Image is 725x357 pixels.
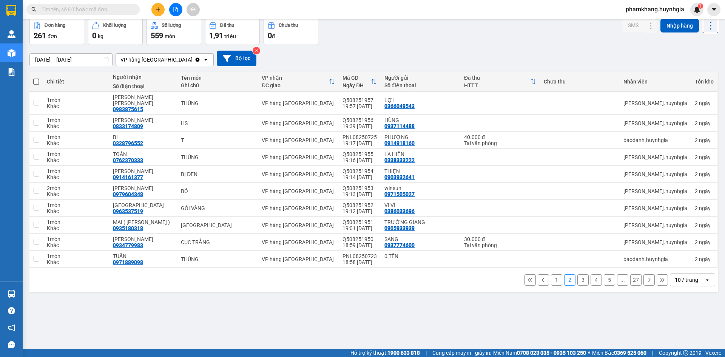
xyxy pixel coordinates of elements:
div: 10 / trang [675,276,698,284]
img: warehouse-icon [8,290,15,298]
div: baodanh.huynhgia [623,137,687,143]
div: 2 [695,137,714,143]
div: Khác [47,174,105,180]
div: 0971505027 [384,191,415,197]
div: 0914918160 [384,140,415,146]
div: HỮU ĐOAN [113,168,173,174]
span: kg [98,33,103,39]
div: Người nhận [113,74,173,80]
span: ngày [699,256,711,262]
span: phamkhang.huynhgia [620,5,690,14]
div: THÙNG [181,154,254,160]
div: VP hàng [GEOGRAPHIC_DATA] [262,171,335,177]
div: 1 món [47,151,105,157]
div: 1 món [47,168,105,174]
button: caret-down [707,3,720,16]
div: THÙNG [181,100,254,106]
div: baodanh.huynhgia [623,256,687,262]
span: 261 [34,31,46,40]
sup: 3 [253,47,260,54]
span: caret-down [711,6,717,13]
button: aim [187,3,200,16]
div: Số điện thoại [113,83,173,89]
div: 0386033696 [384,208,415,214]
div: 1 món [47,219,105,225]
div: 1 món [47,117,105,123]
div: Khác [47,157,105,163]
span: Hỗ trợ kỹ thuật: [350,349,420,357]
span: ⚪️ [588,351,590,354]
div: BỊ ĐEN [181,171,254,177]
span: Miền Bắc [592,349,646,357]
div: 1 món [47,97,105,103]
div: NHẬT ANH [113,202,173,208]
div: 0338333222 [384,157,415,163]
div: winsun [384,185,457,191]
div: Đơn hàng [45,23,65,28]
div: CỤC TRẮNG [181,239,254,245]
button: Số lượng559món [147,18,201,45]
div: VP hàng [GEOGRAPHIC_DATA] [262,205,335,211]
div: PHƯỢNG [384,134,457,140]
div: 0903932641 [384,174,415,180]
div: VP nhận [262,75,329,81]
button: 27 [630,274,642,286]
div: VP hàng [GEOGRAPHIC_DATA] [262,222,335,228]
div: 1 món [47,202,105,208]
span: ngày [699,205,711,211]
strong: 1900 633 818 [387,350,420,356]
div: nguyen.huynhgia [623,100,687,106]
div: HUỲNH THI [113,236,173,242]
div: BI [113,134,173,140]
div: Mã GD [342,75,371,81]
button: Khối lượng0kg [88,18,143,45]
div: HTTT [464,82,530,88]
div: 0 TÊN [384,253,457,259]
div: 0983875615 [113,106,143,112]
div: 19:57 [DATE] [342,103,377,109]
img: icon-new-feature [694,6,700,13]
div: VP hàng [GEOGRAPHIC_DATA] [262,256,335,262]
span: | [652,349,653,357]
span: | [426,349,427,357]
div: Tồn kho [695,79,714,85]
div: 0914161377 [113,174,143,180]
div: LA HIỆN [384,151,457,157]
div: LỢI [384,97,457,103]
div: PNL08250723 [342,253,377,259]
div: 40.000 đ [464,134,536,140]
div: MAI ( THÁI KHẢI ) [113,219,173,225]
div: Đã thu [220,23,234,28]
div: Q508251952 [342,202,377,208]
div: Khác [47,140,105,146]
span: ngày [699,137,711,143]
span: Cung cấp máy in - giấy in: [432,349,491,357]
div: nguyen.huynhgia [623,154,687,160]
span: file-add [173,7,178,12]
sup: 1 [698,3,703,9]
div: 0963537519 [113,208,143,214]
span: 0 [268,31,272,40]
div: 19:13 [DATE] [342,191,377,197]
strong: 0369 525 060 [614,350,646,356]
div: 2 [695,256,714,262]
div: nguyen.huynhgia [623,222,687,228]
span: 0 [92,31,96,40]
span: 559 [151,31,163,40]
span: ngày [699,100,711,106]
span: món [165,33,175,39]
div: VP hàng [GEOGRAPHIC_DATA] [262,100,335,106]
div: 0937114488 [384,123,415,129]
span: search [31,7,37,12]
span: 1,91 [209,31,223,40]
div: 0935180318 [113,225,143,231]
div: Q508251956 [342,117,377,123]
div: nguyen.huynhgia [623,120,687,126]
div: TX [181,222,254,228]
div: Khác [47,103,105,109]
th: Toggle SortBy [339,72,381,92]
div: 30.000 đ [464,236,536,242]
div: nguyen.huynhgia [623,171,687,177]
img: logo-vxr [6,5,16,16]
div: VP hàng [GEOGRAPHIC_DATA] [262,154,335,160]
